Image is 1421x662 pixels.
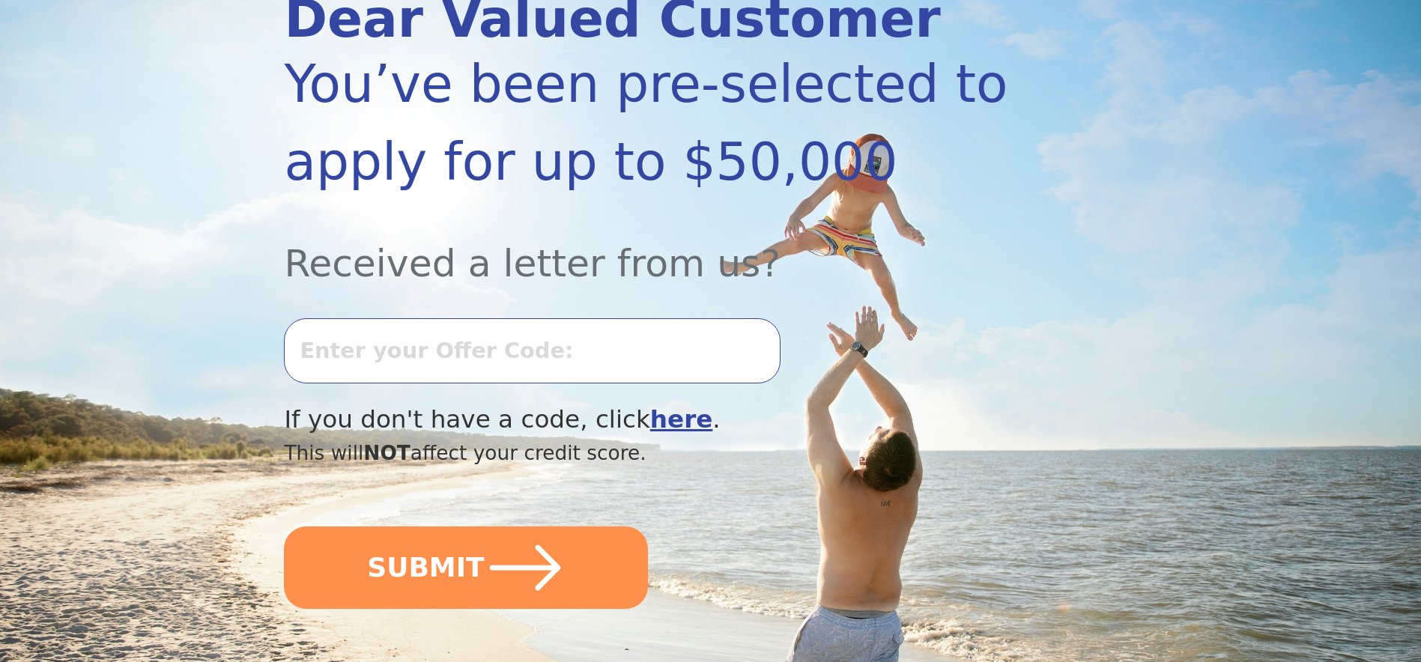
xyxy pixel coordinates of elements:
[284,526,648,609] button: SUBMIT
[650,405,713,434] a: here
[284,401,1008,438] div: If you don't have a code, click .
[284,201,1008,291] div: Received a letter from us?
[284,45,1008,201] div: You’ve been pre-selected to apply for up to $50,000
[284,318,780,383] input: Enter your Offer Code:
[363,441,410,464] span: NOT
[284,438,1008,468] div: This will affect your credit score.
